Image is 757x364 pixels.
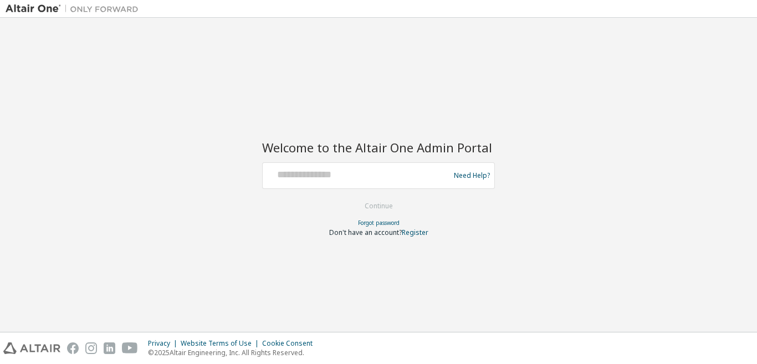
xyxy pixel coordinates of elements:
[6,3,144,14] img: Altair One
[262,140,495,155] h2: Welcome to the Altair One Admin Portal
[181,339,262,348] div: Website Terms of Use
[148,348,319,357] p: © 2025 Altair Engineering, Inc. All Rights Reserved.
[3,342,60,354] img: altair_logo.svg
[402,228,428,237] a: Register
[262,339,319,348] div: Cookie Consent
[85,342,97,354] img: instagram.svg
[358,219,400,227] a: Forgot password
[148,339,181,348] div: Privacy
[67,342,79,354] img: facebook.svg
[122,342,138,354] img: youtube.svg
[454,175,490,176] a: Need Help?
[329,228,402,237] span: Don't have an account?
[104,342,115,354] img: linkedin.svg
